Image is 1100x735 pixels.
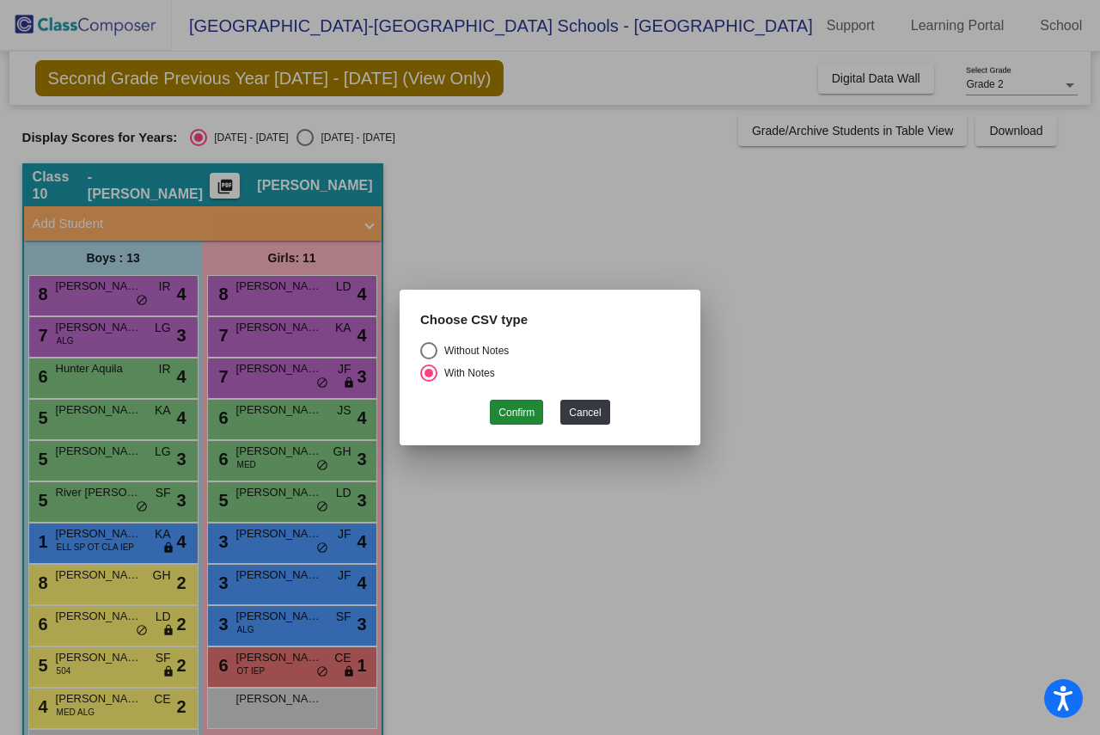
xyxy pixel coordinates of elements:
label: Choose CSV type [420,310,528,330]
button: Cancel [560,400,609,425]
button: Confirm [490,400,543,425]
div: Without Notes [437,343,509,358]
div: With Notes [437,365,495,381]
mat-radio-group: Select an option [420,342,680,387]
